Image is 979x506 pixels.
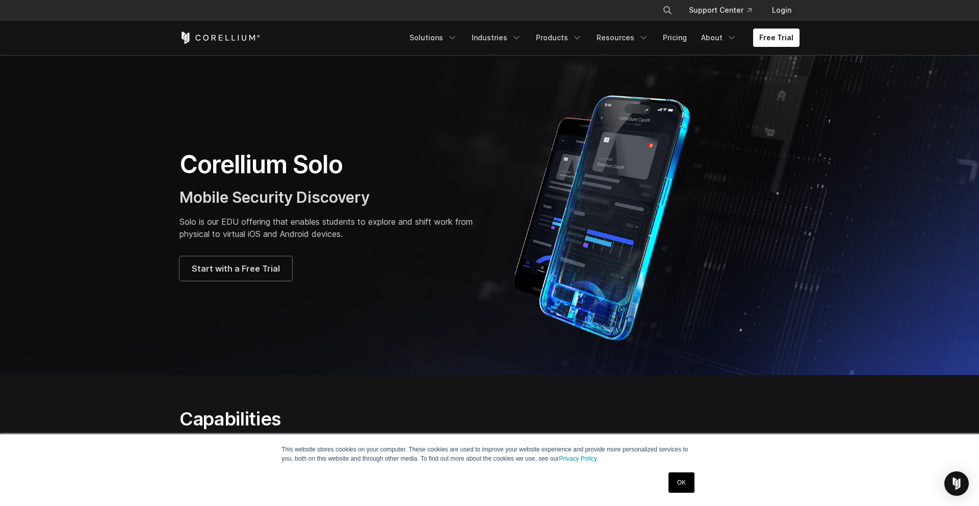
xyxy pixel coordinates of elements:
[403,29,800,47] div: Navigation Menu
[179,408,586,430] h2: Capabilities
[179,32,261,44] a: Corellium Home
[281,445,698,463] p: This website stores cookies on your computer. These cookies are used to improve your website expe...
[764,1,800,19] a: Login
[668,472,694,493] a: OK
[559,455,598,462] a: Privacy Policy.
[500,88,719,342] img: Corellium Solo for mobile app security solutions
[590,29,655,47] a: Resources
[179,149,479,180] h1: Corellium Solo
[179,216,479,240] p: Solo is our EDU offering that enables students to explore and shift work from physical to virtual...
[192,262,280,275] span: Start with a Free Trial
[403,29,463,47] a: Solutions
[944,471,969,496] div: Open Intercom Messenger
[753,29,800,47] a: Free Trial
[530,29,588,47] a: Products
[466,29,528,47] a: Industries
[179,188,370,206] span: Mobile Security Discovery
[657,29,693,47] a: Pricing
[650,1,800,19] div: Navigation Menu
[179,256,292,281] a: Start with a Free Trial
[681,1,760,19] a: Support Center
[695,29,743,47] a: About
[658,1,677,19] button: Search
